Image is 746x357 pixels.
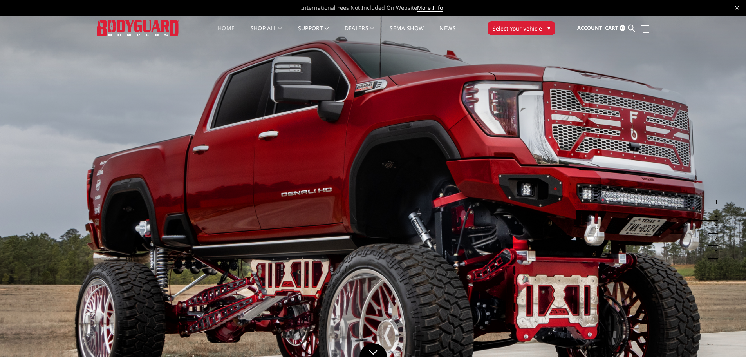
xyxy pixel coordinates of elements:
[577,18,602,39] a: Account
[620,25,625,31] span: 0
[390,25,424,41] a: SEMA Show
[605,18,625,39] a: Cart 0
[710,196,718,208] button: 1 of 5
[710,221,718,234] button: 3 of 5
[345,25,374,41] a: Dealers
[97,20,179,36] img: BODYGUARD BUMPERS
[298,25,329,41] a: Support
[707,319,746,357] iframe: Chat Widget
[547,24,550,32] span: ▾
[359,343,387,357] a: Click to Down
[488,21,555,35] button: Select Your Vehicle
[605,24,618,31] span: Cart
[577,24,602,31] span: Account
[417,4,443,12] a: More Info
[710,246,718,259] button: 5 of 5
[710,234,718,246] button: 4 of 5
[439,25,455,41] a: News
[218,25,235,41] a: Home
[493,24,542,33] span: Select Your Vehicle
[251,25,282,41] a: shop all
[710,208,718,221] button: 2 of 5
